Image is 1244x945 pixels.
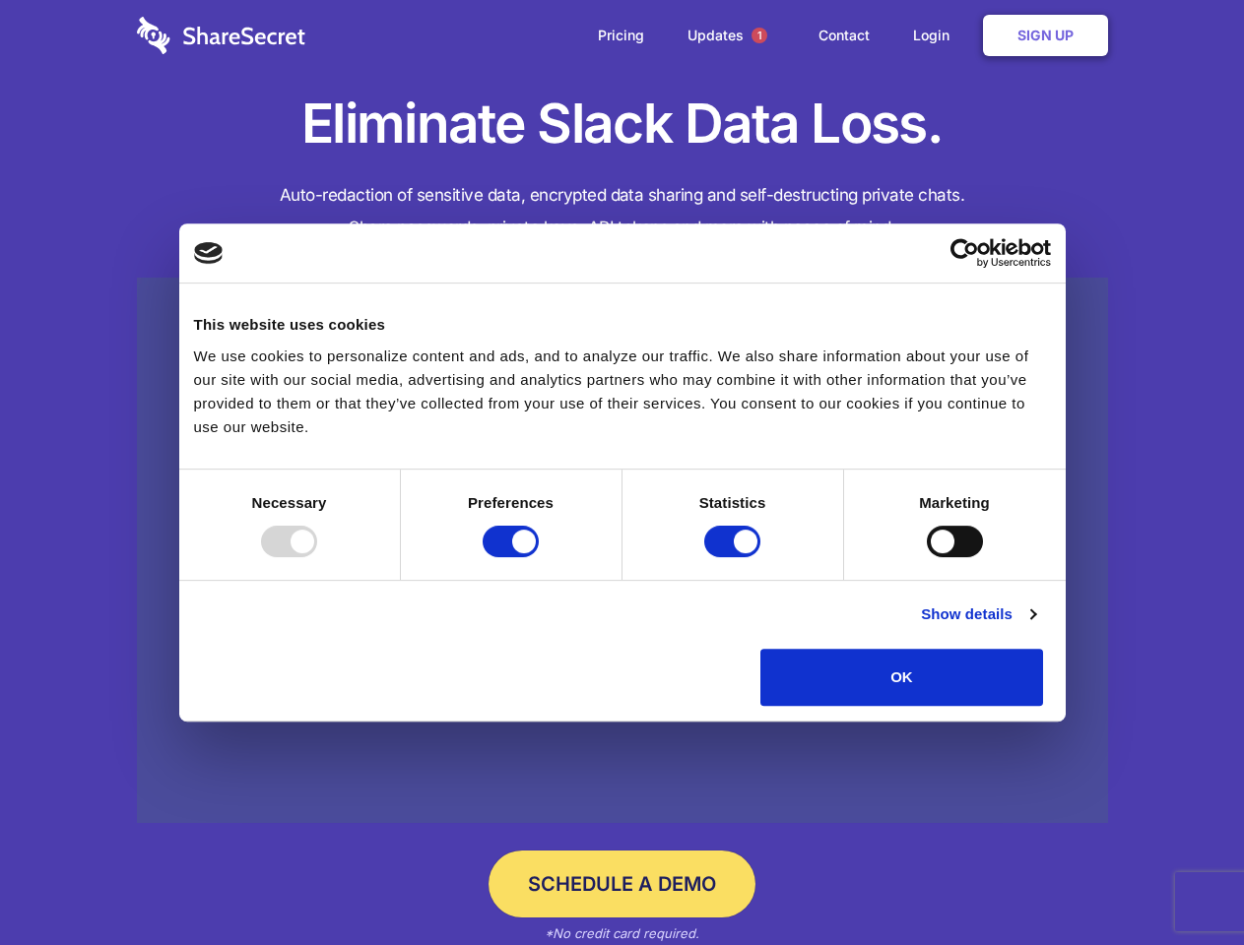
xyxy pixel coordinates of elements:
a: Usercentrics Cookiebot - opens in a new window [879,238,1051,268]
button: OK [760,649,1043,706]
strong: Statistics [699,494,766,511]
span: 1 [752,28,767,43]
a: Show details [921,602,1035,626]
em: *No credit card required. [545,925,699,941]
div: This website uses cookies [194,313,1051,337]
a: Wistia video thumbnail [137,278,1108,824]
h1: Eliminate Slack Data Loss. [137,89,1108,159]
h4: Auto-redaction of sensitive data, encrypted data sharing and self-destructing private chats. Shar... [137,179,1108,244]
strong: Preferences [468,494,554,511]
strong: Marketing [919,494,990,511]
a: Sign Up [983,15,1108,56]
a: Contact [799,5,889,66]
a: Pricing [578,5,664,66]
div: We use cookies to personalize content and ads, and to analyze our traffic. We also share informat... [194,345,1051,439]
strong: Necessary [252,494,327,511]
img: logo [194,242,224,264]
a: Schedule a Demo [489,850,755,917]
a: Login [893,5,979,66]
img: logo-wordmark-white-trans-d4663122ce5f474addd5e946df7df03e33cb6a1c49d2221995e7729f52c070b2.svg [137,17,305,54]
